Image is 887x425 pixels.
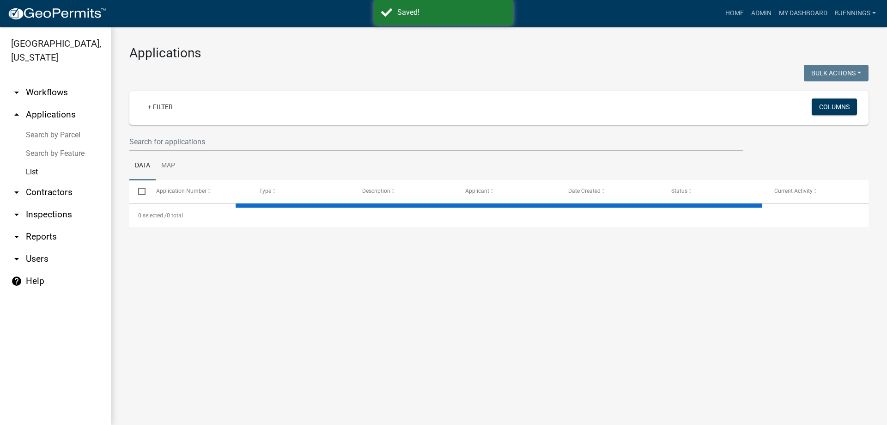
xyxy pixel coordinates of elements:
[671,188,687,194] span: Status
[804,65,869,81] button: Bulk Actions
[11,253,22,265] i: arrow_drop_down
[831,5,880,22] a: bjennings
[129,204,869,227] div: 0 total
[765,180,869,203] datatable-header-cell: Current Activity
[129,151,156,181] a: Data
[259,188,271,194] span: Type
[362,188,390,194] span: Description
[722,5,747,22] a: Home
[129,45,869,61] h3: Applications
[568,188,601,194] span: Date Created
[11,231,22,242] i: arrow_drop_down
[662,180,765,203] datatable-header-cell: Status
[147,180,250,203] datatable-header-cell: Application Number
[11,276,22,287] i: help
[129,132,743,151] input: Search for applications
[11,187,22,198] i: arrow_drop_down
[129,180,147,203] datatable-header-cell: Select
[397,7,506,18] div: Saved!
[11,109,22,120] i: arrow_drop_up
[138,212,167,219] span: 0 selected /
[812,99,857,115] button: Columns
[774,188,813,194] span: Current Activity
[775,5,831,22] a: My Dashboard
[11,209,22,220] i: arrow_drop_down
[559,180,662,203] datatable-header-cell: Date Created
[353,180,456,203] datatable-header-cell: Description
[156,188,207,194] span: Application Number
[140,99,180,115] a: + Filter
[747,5,775,22] a: Admin
[465,188,489,194] span: Applicant
[250,180,353,203] datatable-header-cell: Type
[11,87,22,98] i: arrow_drop_down
[156,151,181,181] a: Map
[456,180,559,203] datatable-header-cell: Applicant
